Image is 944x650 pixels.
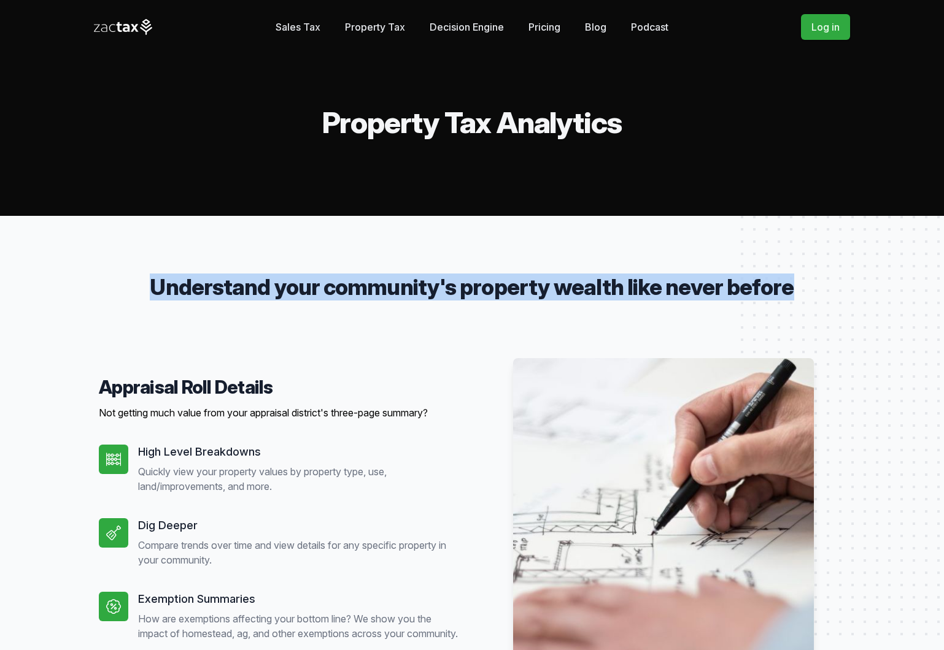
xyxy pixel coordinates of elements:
[138,275,806,299] p: Understand your community's property wealth like never before
[138,611,462,641] p: How are exemptions affecting your bottom line? We show you the impact of homestead, ag, and other...
[138,518,462,533] h5: Dig Deeper
[99,376,462,398] h4: Appraisal Roll Details
[138,464,462,494] p: Quickly view your property values by property type, use, land/improvements, and more.
[138,538,462,567] p: Compare trends over time and view details for any specific property in your community.
[631,15,668,39] a: Podcast
[585,15,606,39] a: Blog
[345,15,405,39] a: Property Tax
[99,405,462,420] p: Not getting much value from your appraisal district's three-page summary?
[276,15,320,39] a: Sales Tax
[430,15,504,39] a: Decision Engine
[801,14,850,40] a: Log in
[528,15,560,39] a: Pricing
[138,445,462,459] h5: High Level Breakdowns
[138,592,462,606] h5: Exemption Summaries
[94,108,850,137] h2: Property Tax Analytics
